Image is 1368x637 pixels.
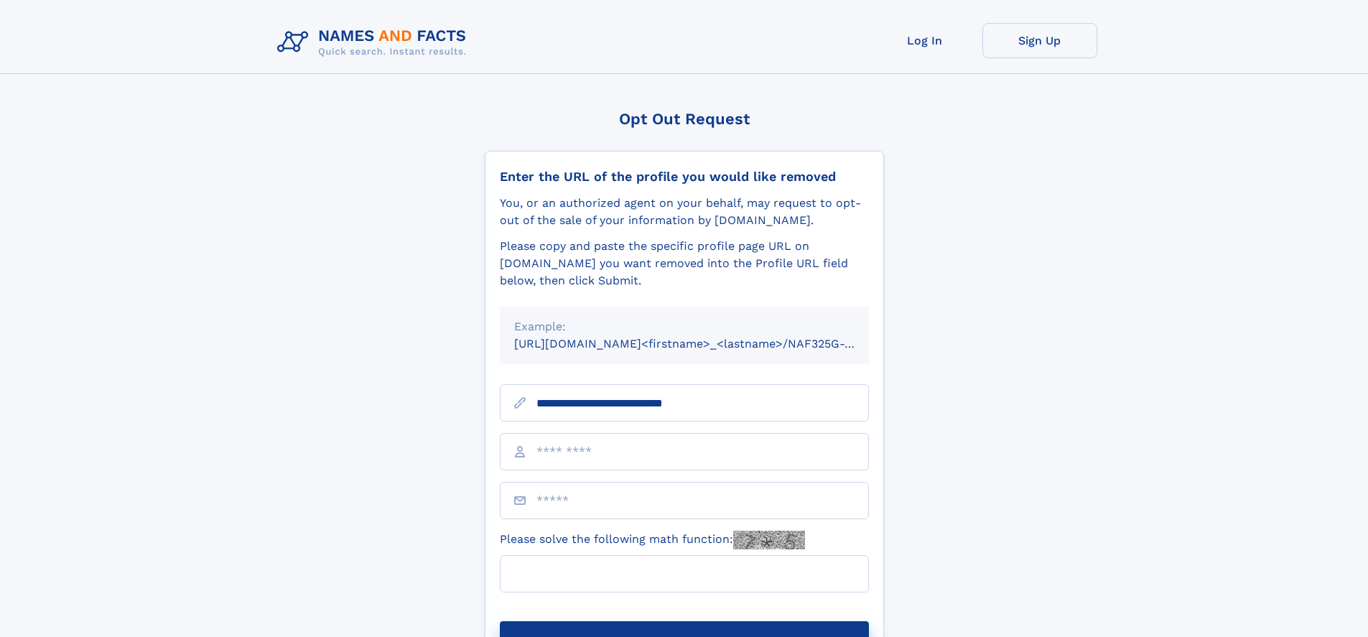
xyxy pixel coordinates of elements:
div: Example: [514,318,855,335]
div: Enter the URL of the profile you would like removed [500,169,869,185]
a: Log In [867,23,982,58]
small: [URL][DOMAIN_NAME]<firstname>_<lastname>/NAF325G-xxxxxxxx [514,337,896,350]
label: Please solve the following math function: [500,531,805,549]
div: Opt Out Request [485,110,884,128]
a: Sign Up [982,23,1097,58]
img: Logo Names and Facts [271,23,478,62]
div: Please copy and paste the specific profile page URL on [DOMAIN_NAME] you want removed into the Pr... [500,238,869,289]
div: You, or an authorized agent on your behalf, may request to opt-out of the sale of your informatio... [500,195,869,229]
